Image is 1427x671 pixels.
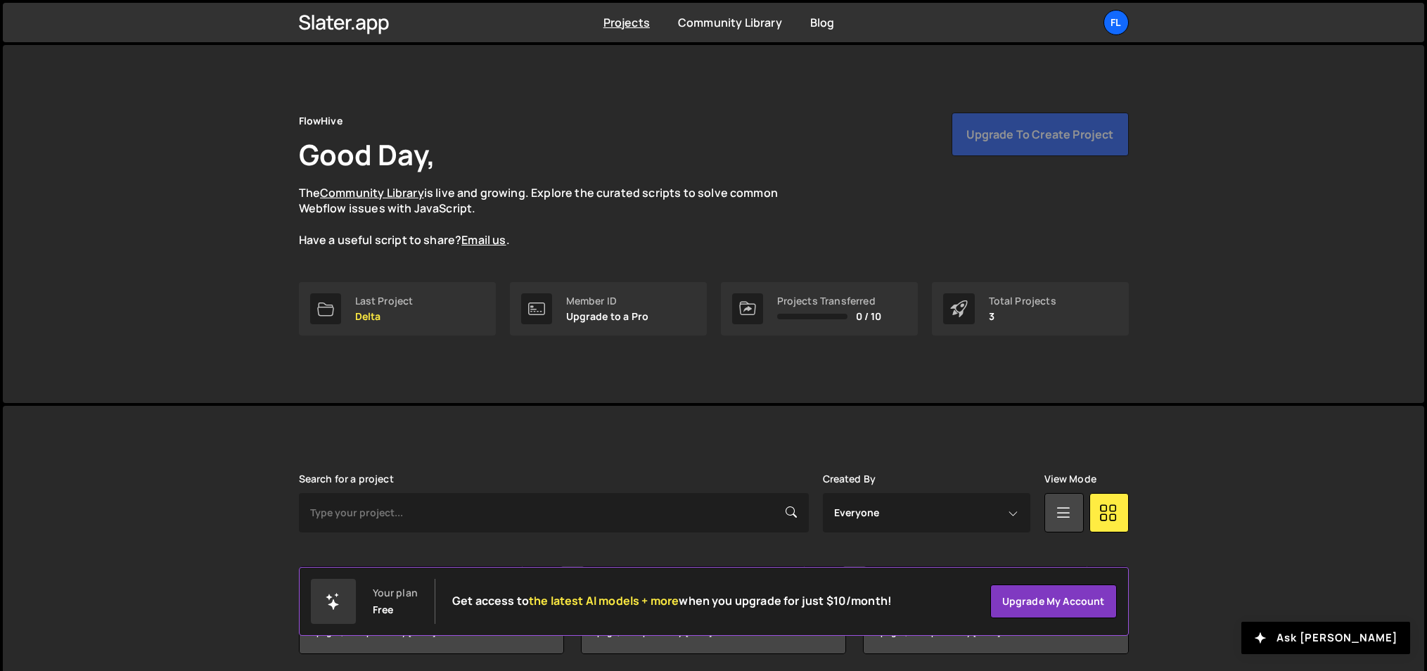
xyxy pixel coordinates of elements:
[990,584,1117,618] a: Upgrade my account
[678,15,782,30] a: Community Library
[299,493,809,532] input: Type your project...
[452,594,892,608] h2: Get access to when you upgrade for just $10/month!
[355,311,414,322] p: Delta
[355,295,414,307] div: Last Project
[1241,622,1410,654] button: Ask [PERSON_NAME]
[299,282,496,335] a: Last Project Delta
[1044,473,1096,485] label: View Mode
[777,295,882,307] div: Projects Transferred
[299,135,435,174] h1: Good Day,
[566,295,649,307] div: Member ID
[863,566,1128,654] a: Fl Flow Hive Main Created by [EMAIL_ADDRESS][DOMAIN_NAME] 8 pages, last updated by [DATE]
[566,311,649,322] p: Upgrade to a Pro
[529,593,679,608] span: the latest AI models + more
[989,311,1056,322] p: 3
[989,295,1056,307] div: Total Projects
[299,113,343,129] div: FlowHive
[603,15,650,30] a: Projects
[856,311,882,322] span: 0 / 10
[299,566,564,654] a: Ne New Image International Created by [EMAIL_ADDRESS][DOMAIN_NAME] 6 pages, last updated by [DATE]
[823,473,876,485] label: Created By
[373,604,394,615] div: Free
[581,566,846,654] a: De Delta Created by [EMAIL_ADDRESS][DOMAIN_NAME] 1 page, last updated by [DATE]
[299,473,394,485] label: Search for a project
[299,185,805,248] p: The is live and growing. Explore the curated scripts to solve common Webflow issues with JavaScri...
[1103,10,1129,35] a: Fl
[810,15,835,30] a: Blog
[373,587,418,599] div: Your plan
[320,185,424,200] a: Community Library
[461,232,506,248] a: Email us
